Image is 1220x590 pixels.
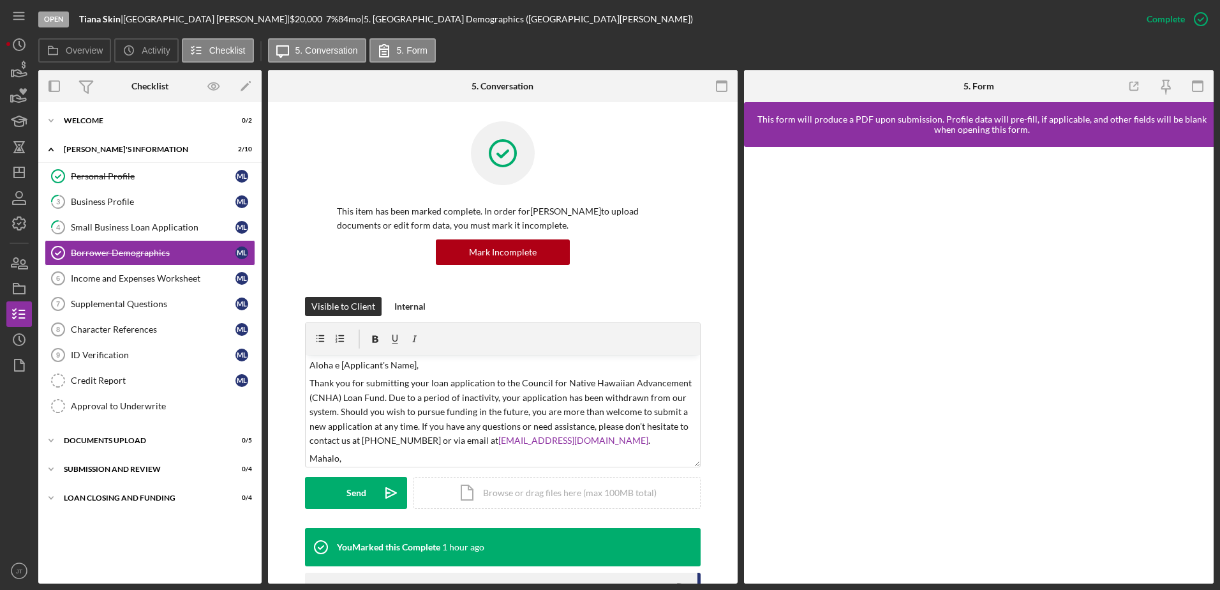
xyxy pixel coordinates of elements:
[229,465,252,473] div: 0 / 4
[56,326,60,333] tspan: 8
[757,160,1202,571] iframe: Lenderfit form
[182,38,254,63] button: Checklist
[38,38,111,63] button: Overview
[56,275,60,282] tspan: 6
[71,248,235,258] div: Borrower Demographics
[235,323,248,336] div: M L
[66,45,103,56] label: Overview
[79,13,121,24] b: Tiana Skin
[64,494,220,502] div: LOAN CLOSING AND FUNDING
[71,273,235,284] div: Income and Expenses Worksheet
[235,298,248,310] div: M L
[56,197,60,206] tspan: 3
[45,342,255,368] a: 9ID VerificationML
[305,477,407,509] button: Send
[45,163,255,189] a: Personal ProfileML
[1147,6,1185,32] div: Complete
[71,324,235,335] div: Character References
[235,272,248,285] div: M L
[56,351,60,359] tspan: 9
[64,465,220,473] div: SUBMISSION AND REVIEW
[229,494,252,502] div: 0 / 4
[6,558,32,584] button: JT
[346,477,366,509] div: Send
[397,45,428,56] label: 5. Form
[71,197,235,207] div: Business Profile
[394,297,426,316] div: Internal
[64,146,220,153] div: [PERSON_NAME]'S INFORMATION
[45,317,255,342] a: 8Character ReferencesML
[309,376,697,448] p: Thank you for submitting your loan application to the Council for Native Hawaiian Advancement (CN...
[56,223,61,231] tspan: 4
[498,435,648,446] a: [EMAIL_ADDRESS][DOMAIN_NAME]
[963,81,994,91] div: 5. Form
[442,542,484,552] time: 2025-09-16 20:24
[235,349,248,361] div: M L
[1177,534,1207,564] iframe: Intercom live chat
[45,189,255,215] a: 3Business ProfileML
[436,239,570,265] button: Mark Incomplete
[131,81,168,91] div: Checklist
[71,171,235,181] div: Personal Profile
[305,297,382,316] button: Visible to Client
[45,215,255,240] a: 4Small Business Loan ApplicationML
[64,117,220,125] div: WELCOME
[268,38,366,63] button: 5. Conversation
[45,291,255,317] a: 7Supplemental QuestionsML
[123,14,290,24] div: [GEOGRAPHIC_DATA] [PERSON_NAME] |
[45,368,255,393] a: Credit ReportML
[229,146,252,153] div: 2 / 10
[235,170,248,183] div: M L
[56,300,60,308] tspan: 7
[311,297,375,316] div: Visible to Client
[388,297,432,316] button: Internal
[1134,6,1214,32] button: Complete
[235,246,248,259] div: M L
[229,117,252,125] div: 0 / 2
[295,45,358,56] label: 5. Conversation
[71,375,235,386] div: Credit Report
[235,195,248,208] div: M L
[235,374,248,387] div: M L
[361,14,693,24] div: | 5. [GEOGRAPHIC_DATA] Demographics ([GEOGRAPHIC_DATA][PERSON_NAME])
[337,204,669,233] p: This item has been marked complete. In order for [PERSON_NAME] to upload documents or edit form d...
[309,358,697,372] p: Aloha e [Applicant's Name],
[45,240,255,266] a: Borrower DemographicsML
[38,11,69,27] div: Open
[114,38,178,63] button: Activity
[309,451,697,465] p: Mahalo,
[235,221,248,234] div: M L
[79,14,123,24] div: |
[71,299,235,309] div: Supplemental Questions
[229,437,252,444] div: 0 / 5
[472,81,533,91] div: 5. Conversation
[142,45,170,56] label: Activity
[71,401,255,411] div: Approval to Underwrite
[64,437,220,444] div: DOCUMENTS UPLOAD
[71,350,235,360] div: ID Verification
[750,114,1214,135] div: This form will produce a PDF upon submission. Profile data will pre-fill, if applicable, and othe...
[45,266,255,291] a: 6Income and Expenses WorksheetML
[16,568,23,575] text: JT
[290,13,322,24] span: $20,000
[338,14,361,24] div: 84 mo
[369,38,436,63] button: 5. Form
[45,393,255,419] a: Approval to Underwrite
[469,239,537,265] div: Mark Incomplete
[326,14,338,24] div: 7 %
[71,222,235,232] div: Small Business Loan Application
[337,542,440,552] div: You Marked this Complete
[209,45,246,56] label: Checklist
